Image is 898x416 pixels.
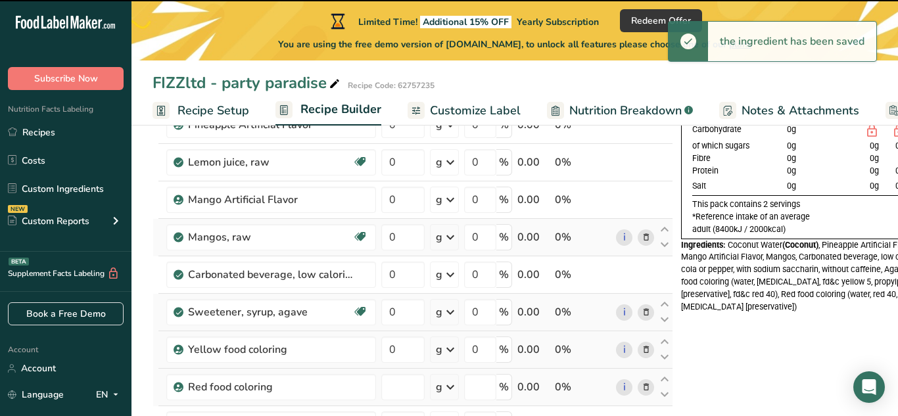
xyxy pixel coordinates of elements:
a: Recipe Builder [275,95,381,126]
div: Mango Artificial Flavor [188,192,352,208]
div: Open Intercom Messenger [853,371,885,403]
span: 0g [787,153,796,163]
a: Language [8,383,64,406]
div: Sweetener, syrup, agave [188,304,352,320]
div: EN [96,387,124,403]
div: g [436,304,442,320]
div: g [436,342,442,358]
span: Recipe Builder [300,101,381,118]
div: Lemon juice, raw [188,154,352,170]
span: 0g [787,124,796,134]
span: 0g [787,181,796,191]
span: Recipe Setup [177,102,249,120]
div: Red food coloring [188,379,352,395]
div: Limited Time! [328,13,599,29]
div: g [436,379,442,395]
div: 0.00 [517,267,550,283]
td: Fibre [692,152,762,165]
span: Customize Label [430,102,521,120]
div: g [436,229,442,245]
span: Redeem Offer [631,14,691,28]
div: 0.00 [517,304,550,320]
div: 0% [555,267,611,283]
div: 0.00 [517,379,550,395]
span: Nutrition Breakdown [569,102,682,120]
div: Custom Reports [8,214,89,228]
td: Carbohydrate [692,124,762,140]
a: i [616,304,632,321]
span: 0g [870,153,879,163]
div: 0% [555,379,611,395]
div: g [436,192,442,208]
td: Salt [692,177,762,195]
span: 0g [787,141,796,150]
span: Yearly Subscription [517,16,599,28]
div: g [436,154,442,170]
span: 0g [870,181,879,191]
div: 0.00 [517,342,550,358]
td: of which sugars [692,140,762,152]
b: (Coconut) [782,240,818,250]
span: Notes & Attachments [742,102,859,120]
a: i [616,342,632,358]
a: Customize Label [408,96,521,126]
div: NEW [8,205,28,213]
span: 0g [870,141,879,150]
div: 0% [555,304,611,320]
div: the ingredient has been saved [708,22,876,61]
div: 0.00 [517,192,550,208]
span: 0g [870,166,879,175]
div: Mangos, raw [188,229,352,245]
div: 0% [555,229,611,245]
div: 0% [555,192,611,208]
a: i [616,379,632,396]
a: Book a Free Demo [8,302,124,325]
div: BETA [9,258,29,266]
button: Redeem Offer [620,9,702,32]
span: 0g [787,166,796,175]
div: Recipe Code: 62757235 [348,80,435,91]
a: Nutrition Breakdown [547,96,693,126]
div: Yellow food coloring [188,342,352,358]
a: Recipe Setup [153,96,249,126]
div: 0% [555,342,611,358]
div: 0.00 [517,154,550,170]
td: Protein [692,165,762,177]
a: i [616,229,632,246]
span: *Reference intake of an average adult (8400kJ / 2000kcal) [692,212,810,234]
div: 0% [555,154,611,170]
div: 0.00 [517,229,550,245]
span: Additional 15% OFF [420,16,511,28]
div: Carbonated beverage, low calorie, other than cola or pepper, with sodium saccharin, without caffeine [188,267,352,283]
button: Subscribe Now [8,67,124,90]
div: g [436,267,442,283]
span: Ingredients: [681,240,726,250]
span: Subscribe Now [34,72,98,85]
span: You are using the free demo version of [DOMAIN_NAME], to unlock all features please choose one of... [278,37,752,51]
a: Notes & Attachments [719,96,859,126]
div: FIZZltd - party paradise [153,71,343,95]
